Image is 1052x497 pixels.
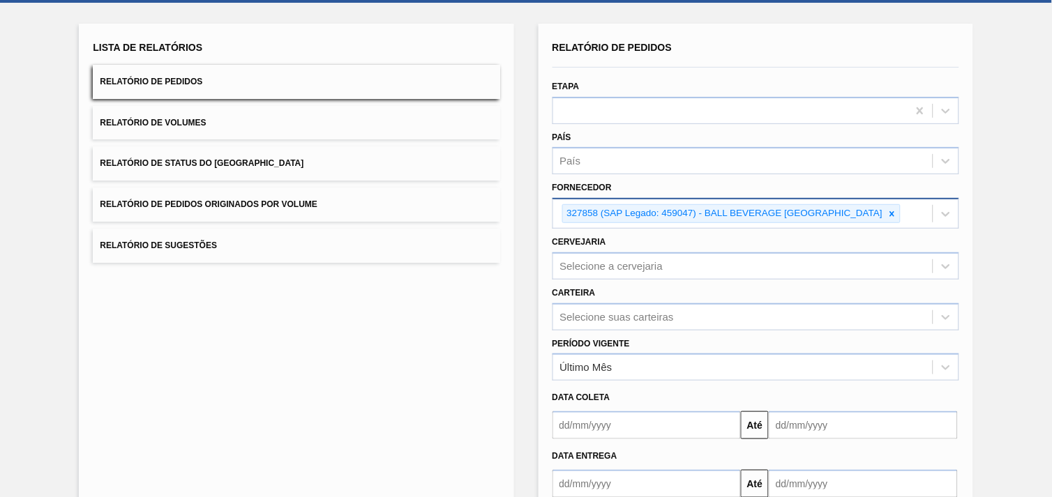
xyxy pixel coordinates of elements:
label: Fornecedor [553,183,612,192]
span: Relatório de Sugestões [100,240,217,250]
label: Período Vigente [553,339,630,349]
span: Relatório de Pedidos [100,77,202,86]
button: Relatório de Pedidos Originados por Volume [93,188,499,222]
button: Relatório de Status do [GEOGRAPHIC_DATA] [93,146,499,181]
button: Até [741,411,769,439]
button: Relatório de Sugestões [93,229,499,263]
span: Relatório de Pedidos [553,42,672,53]
input: dd/mm/yyyy [553,411,742,439]
span: Relatório de Pedidos Originados por Volume [100,199,317,209]
div: Selecione suas carteiras [560,311,674,323]
div: Último Mês [560,362,613,374]
input: dd/mm/yyyy [769,411,958,439]
span: Relatório de Status do [GEOGRAPHIC_DATA] [100,158,303,168]
div: 327858 (SAP Legado: 459047) - BALL BEVERAGE [GEOGRAPHIC_DATA] [563,205,885,222]
label: País [553,132,571,142]
label: Cervejaria [553,237,606,247]
label: Carteira [553,288,596,298]
div: País [560,155,581,167]
span: Relatório de Volumes [100,118,206,128]
span: Data entrega [553,451,617,461]
span: Lista de Relatórios [93,42,202,53]
span: Data coleta [553,392,610,402]
button: Relatório de Pedidos [93,65,499,99]
div: Selecione a cervejaria [560,260,663,272]
button: Relatório de Volumes [93,106,499,140]
label: Etapa [553,82,580,91]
